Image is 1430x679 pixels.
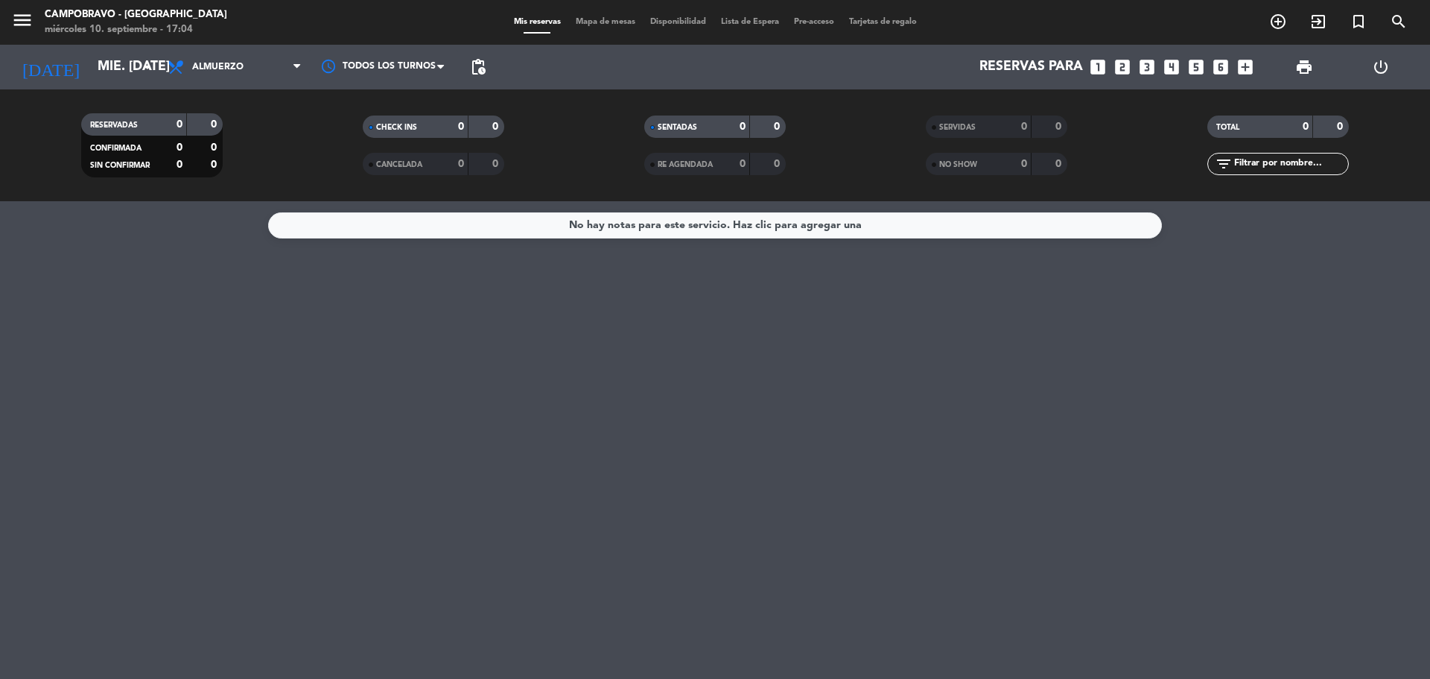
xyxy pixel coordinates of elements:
[1216,124,1239,131] span: TOTAL
[1372,58,1390,76] i: power_settings_new
[211,160,220,170] strong: 0
[11,9,34,37] button: menu
[1233,156,1348,172] input: Filtrar por nombre...
[90,145,142,152] span: CONFIRMADA
[1021,159,1027,169] strong: 0
[714,18,786,26] span: Lista de Espera
[376,124,417,131] span: CHECK INS
[139,58,156,76] i: arrow_drop_down
[939,161,977,168] span: NO SHOW
[492,121,501,132] strong: 0
[643,18,714,26] span: Disponibilidad
[1055,159,1064,169] strong: 0
[786,18,842,26] span: Pre-acceso
[90,121,138,129] span: RESERVADAS
[90,162,150,169] span: SIN CONFIRMAR
[1186,57,1206,77] i: looks_5
[1113,57,1132,77] i: looks_two
[1337,121,1346,132] strong: 0
[211,119,220,130] strong: 0
[1162,57,1181,77] i: looks_4
[979,60,1083,75] span: Reservas para
[1215,155,1233,173] i: filter_list
[458,121,464,132] strong: 0
[842,18,924,26] span: Tarjetas de regalo
[1390,13,1408,31] i: search
[740,121,746,132] strong: 0
[774,121,783,132] strong: 0
[1350,13,1367,31] i: turned_in_not
[1055,121,1064,132] strong: 0
[939,124,976,131] span: SERVIDAS
[11,9,34,31] i: menu
[506,18,568,26] span: Mis reservas
[1137,57,1157,77] i: looks_3
[740,159,746,169] strong: 0
[458,159,464,169] strong: 0
[1236,57,1255,77] i: add_box
[211,142,220,153] strong: 0
[492,159,501,169] strong: 0
[469,58,487,76] span: pending_actions
[192,62,244,72] span: Almuerzo
[658,124,697,131] span: SENTADAS
[45,7,227,22] div: Campobravo - [GEOGRAPHIC_DATA]
[1211,57,1230,77] i: looks_6
[177,119,182,130] strong: 0
[774,159,783,169] strong: 0
[1342,45,1419,89] div: LOG OUT
[569,217,862,234] div: No hay notas para este servicio. Haz clic para agregar una
[1088,57,1108,77] i: looks_one
[177,142,182,153] strong: 0
[177,160,182,170] strong: 0
[1021,121,1027,132] strong: 0
[11,51,90,83] i: [DATE]
[568,18,643,26] span: Mapa de mesas
[376,161,422,168] span: CANCELADA
[1303,121,1309,132] strong: 0
[1269,13,1287,31] i: add_circle_outline
[1309,13,1327,31] i: exit_to_app
[45,22,227,37] div: miércoles 10. septiembre - 17:04
[1295,58,1313,76] span: print
[658,161,713,168] span: RE AGENDADA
